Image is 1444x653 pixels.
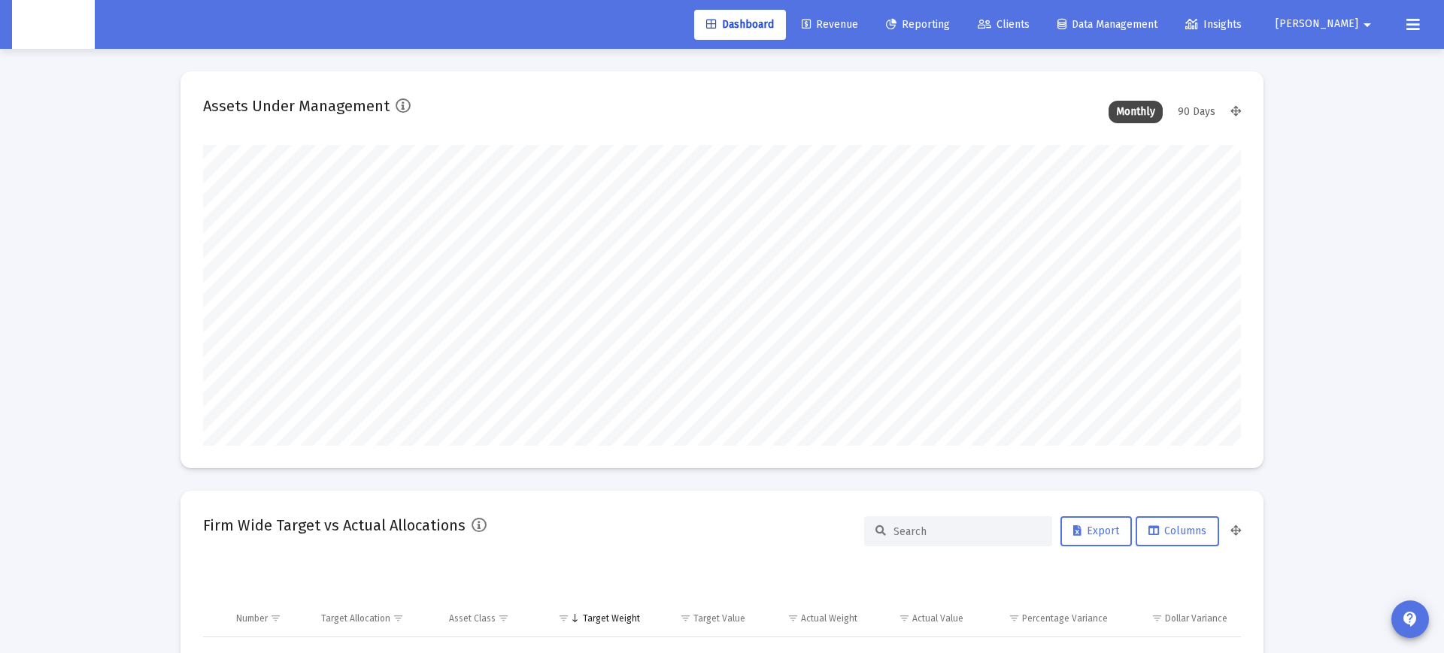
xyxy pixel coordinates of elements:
[1118,600,1241,636] td: Column Dollar Variance
[899,612,910,624] span: Show filter options for column 'Actual Value'
[1165,612,1227,624] div: Dollar Variance
[802,18,858,31] span: Revenue
[886,18,950,31] span: Reporting
[236,612,268,624] div: Number
[680,612,691,624] span: Show filter options for column 'Target Value'
[23,10,83,40] img: Dashboard
[874,10,962,40] a: Reporting
[694,10,786,40] a: Dashboard
[912,612,963,624] div: Actual Value
[1136,516,1219,546] button: Columns
[311,600,438,636] td: Column Target Allocation
[790,10,870,40] a: Revenue
[1401,610,1419,628] mat-icon: contact_support
[438,600,538,636] td: Column Asset Class
[1170,101,1223,123] div: 90 Days
[966,10,1042,40] a: Clients
[1276,18,1358,31] span: [PERSON_NAME]
[558,612,569,624] span: Show filter options for column 'Target Weight'
[756,600,869,636] td: Column Actual Weight
[203,94,390,118] h2: Assets Under Management
[226,600,311,636] td: Column Number
[801,612,857,624] div: Actual Weight
[270,612,281,624] span: Show filter options for column 'Number'
[1148,525,1206,537] span: Columns
[978,18,1030,31] span: Clients
[393,612,404,624] span: Show filter options for column 'Target Allocation'
[1257,9,1394,39] button: [PERSON_NAME]
[538,600,650,636] td: Column Target Weight
[651,600,756,636] td: Column Target Value
[1009,612,1020,624] span: Show filter options for column 'Percentage Variance'
[1045,10,1169,40] a: Data Management
[974,600,1118,636] td: Column Percentage Variance
[1022,612,1108,624] div: Percentage Variance
[1358,10,1376,40] mat-icon: arrow_drop_down
[583,612,640,624] div: Target Weight
[893,525,1041,538] input: Search
[1109,101,1163,123] div: Monthly
[787,612,799,624] span: Show filter options for column 'Actual Weight'
[693,612,745,624] div: Target Value
[498,612,509,624] span: Show filter options for column 'Asset Class'
[1185,18,1242,31] span: Insights
[321,612,390,624] div: Target Allocation
[1057,18,1157,31] span: Data Management
[1173,10,1254,40] a: Insights
[1060,516,1132,546] button: Export
[868,600,974,636] td: Column Actual Value
[449,612,496,624] div: Asset Class
[203,513,466,537] h2: Firm Wide Target vs Actual Allocations
[706,18,774,31] span: Dashboard
[1151,612,1163,624] span: Show filter options for column 'Dollar Variance'
[1073,525,1119,537] span: Export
